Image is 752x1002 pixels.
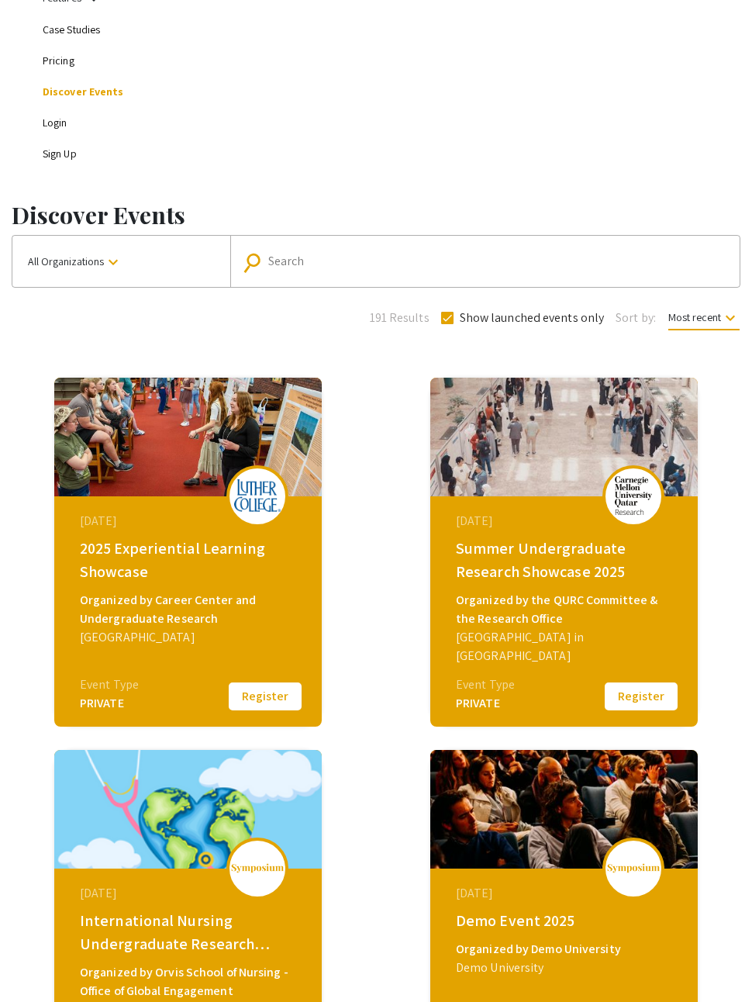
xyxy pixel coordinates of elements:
div: Event Type [80,675,139,694]
div: Organized by the QURC Committee & the Research Office [456,591,676,628]
a: Discover Events [43,85,124,98]
div: [GEOGRAPHIC_DATA] in [GEOGRAPHIC_DATA] [456,628,676,665]
div: Demo University [456,959,676,977]
span: 191 Results [370,309,429,327]
img: global-connections-in-nursing-philippines-neva_eventCoverPhoto_3453dd__thumb.png [54,750,322,869]
img: 2025-experiential-learning-showcase_eventCoverPhoto_3051d9__thumb.jpg [54,378,322,496]
div: [DATE] [80,884,300,903]
h1: Discover Events [12,201,740,229]
a: Case Studies [43,22,100,36]
span: All Organizations [28,254,122,268]
div: Summer Undergraduate Research Showcase 2025 [456,537,676,583]
div: PRIVATE [456,694,515,713]
div: Demo Event 2025 [456,909,676,932]
div: [DATE] [456,884,676,903]
a: Pricing [43,54,74,67]
img: demo-event-2025_eventCoverPhoto_e268cd__thumb.jpg [430,750,698,869]
img: logo_v2.png [230,863,285,874]
img: logo_v2.png [606,863,661,874]
a: Sign Up [43,147,77,161]
mat-icon: keyboard_arrow_down [721,309,740,327]
div: Event Type [456,675,515,694]
div: PRIVATE [80,694,139,713]
div: International Nursing Undergraduate Research Symposium (INURS) [80,909,300,955]
button: Most recent [656,303,752,331]
span: Show launched events only [460,309,605,327]
a: Login [43,116,67,130]
mat-icon: Search [245,248,267,275]
button: Register [226,680,304,713]
span: Most recent [668,310,740,330]
img: summer-undergraduate-research-showcase-2025_eventLogo_367938_.png [610,476,657,515]
div: Organized by Orvis School of Nursing - Office of Global Engagement [80,963,300,1000]
img: 2025-experiential-learning-showcase_eventLogo_377aea_.png [234,479,281,513]
div: [DATE] [80,512,300,530]
div: [DATE] [456,512,676,530]
img: summer-undergraduate-research-showcase-2025_eventCoverPhoto_d7183b__thumb.jpg [430,378,698,496]
span: Sort by: [616,309,656,327]
div: 2025 Experiential Learning Showcase [80,537,300,583]
div: [GEOGRAPHIC_DATA] [80,628,300,647]
button: Register [602,680,680,713]
div: Organized by Career Center and Undergraduate Research [80,591,300,628]
mat-icon: keyboard_arrow_down [104,253,122,271]
button: All Organizations [12,236,230,287]
iframe: Chat [12,932,66,990]
div: Organized by Demo University [456,940,676,959]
